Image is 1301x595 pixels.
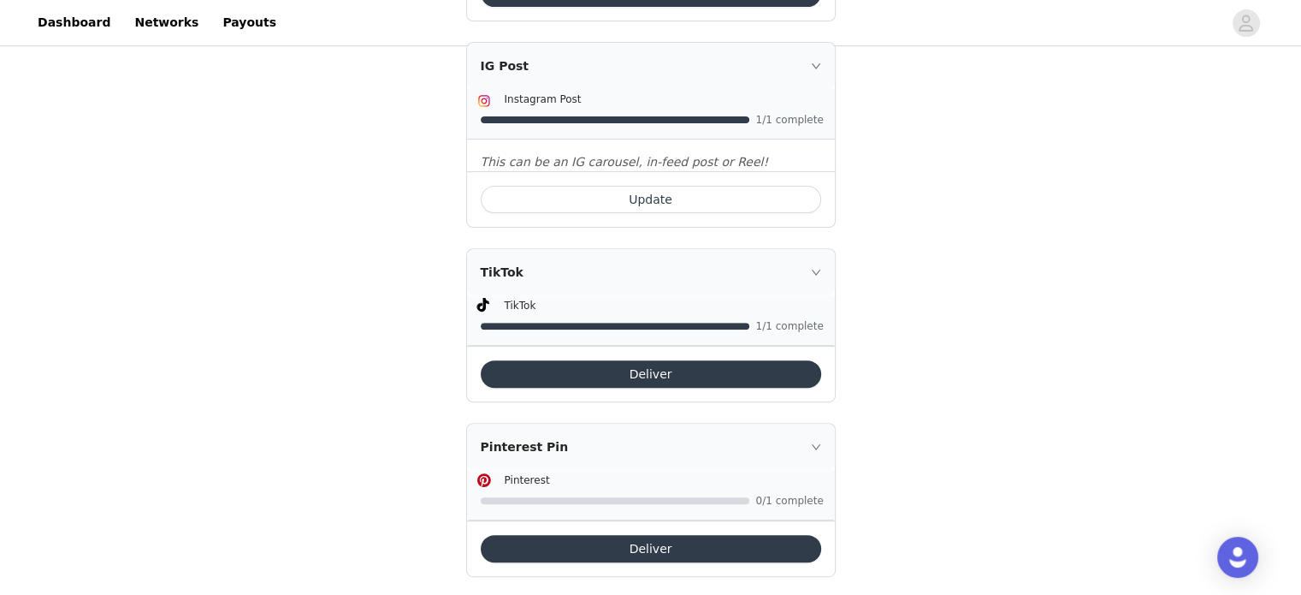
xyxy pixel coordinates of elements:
[481,360,821,388] button: Deliver
[505,474,550,486] span: Pinterest
[467,424,835,470] div: icon: rightPinterest Pin
[467,249,835,295] div: icon: rightTikTok
[811,442,821,452] i: icon: right
[124,3,209,42] a: Networks
[811,267,821,277] i: icon: right
[1217,537,1258,578] div: Open Intercom Messenger
[505,93,582,105] span: Instagram Post
[27,3,121,42] a: Dashboard
[481,155,768,169] em: This can be an IG carousel, in-feed post or Reel!
[756,321,825,331] span: 1/1 complete
[756,115,825,125] span: 1/1 complete
[811,61,821,71] i: icon: right
[756,496,825,506] span: 0/1 complete
[212,3,287,42] a: Payouts
[1238,9,1254,37] div: avatar
[477,94,491,108] img: Instagram Icon
[505,300,536,312] span: TikTok
[481,535,821,562] button: Deliver
[467,43,835,89] div: icon: rightIG Post
[481,186,821,213] button: Update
